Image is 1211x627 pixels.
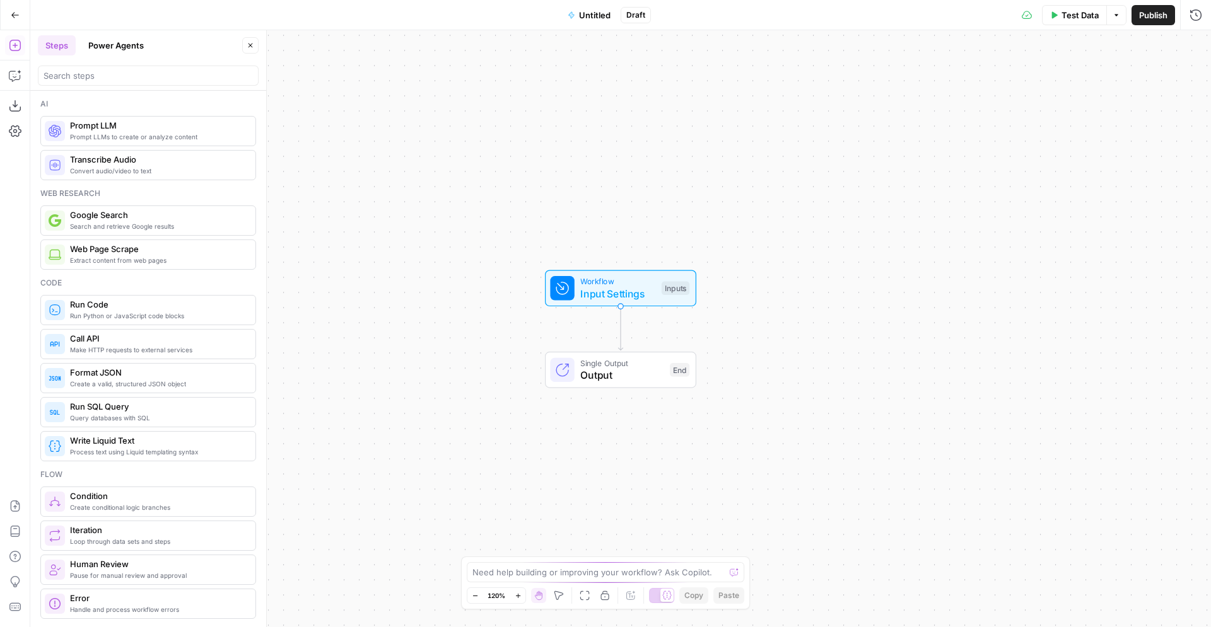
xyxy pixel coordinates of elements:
span: Copy [684,590,703,601]
span: Output [580,367,664,383]
span: Test Data [1062,9,1099,21]
span: Query databases with SQL [70,413,245,423]
span: Workflow [580,275,655,287]
button: Copy [679,587,708,604]
span: Write Liquid Text [70,434,245,447]
input: Search steps [44,69,253,82]
div: WorkflowInput SettingsInputs [503,270,738,307]
span: Make HTTP requests to external services [70,345,245,355]
span: Human Review [70,558,245,570]
span: Prompt LLMs to create or analyze content [70,132,245,142]
span: Run Code [70,298,245,311]
div: Flow [40,469,256,480]
div: Single OutputOutputEnd [503,352,738,388]
button: Paste [713,587,744,604]
span: Search and retrieve Google results [70,221,245,231]
span: Call API [70,332,245,345]
button: Power Agents [81,35,151,55]
button: Publish [1132,5,1175,25]
span: 120% [488,590,505,601]
button: Test Data [1042,5,1106,25]
span: Prompt LLM [70,119,245,132]
span: Publish [1139,9,1167,21]
div: Inputs [662,282,689,296]
span: Condition [70,490,245,502]
span: Google Search [70,209,245,221]
span: Extract content from web pages [70,255,245,265]
div: Ai [40,98,256,110]
span: Transcribe Audio [70,153,245,166]
div: Web research [40,188,256,199]
span: Pause for manual review and approval [70,570,245,580]
span: Web Page Scrape [70,243,245,255]
span: Create a valid, structured JSON object [70,379,245,389]
span: Handle and process workflow errors [70,604,245,614]
span: Untitled [579,9,611,21]
div: End [670,363,689,377]
button: Steps [38,35,76,55]
span: Error [70,592,245,604]
span: Input Settings [580,286,655,301]
span: Single Output [580,357,664,369]
g: Edge from start to end [618,306,623,350]
span: Create conditional logic branches [70,502,245,512]
button: Untitled [560,5,618,25]
span: Process text using Liquid templating syntax [70,447,245,457]
div: Code [40,277,256,289]
span: Format JSON [70,366,245,379]
span: Run SQL Query [70,400,245,413]
span: Run Python or JavaScript code blocks [70,311,245,321]
span: Draft [626,9,645,21]
span: Convert audio/video to text [70,166,245,176]
span: Paste [718,590,739,601]
span: Iteration [70,524,245,536]
span: Loop through data sets and steps [70,536,245,546]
